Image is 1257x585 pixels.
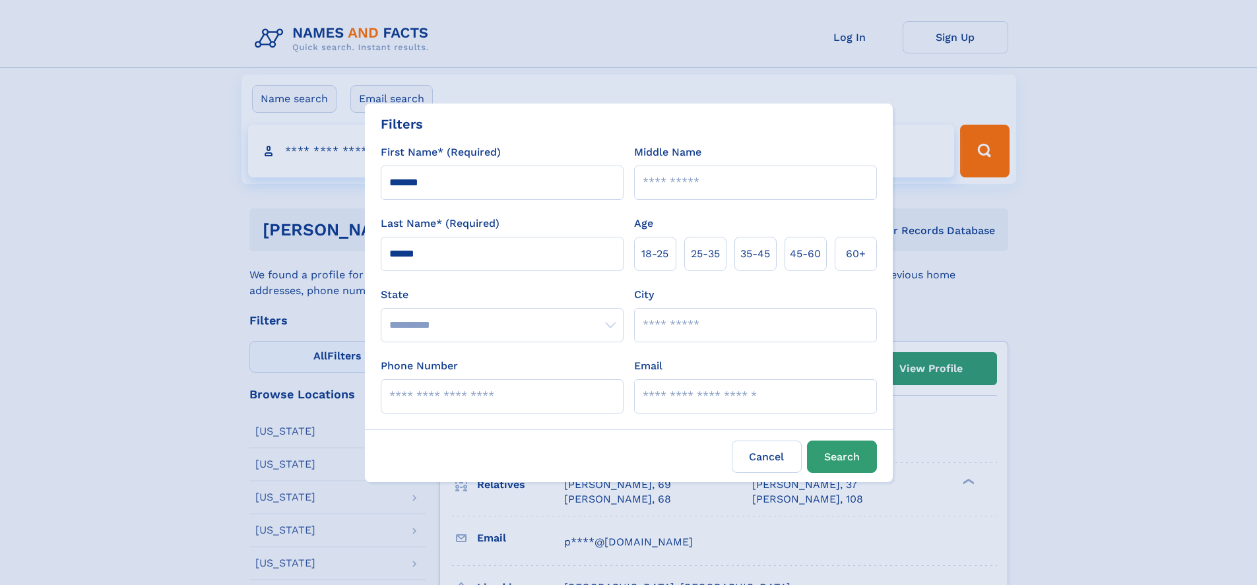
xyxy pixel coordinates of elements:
[740,246,770,262] span: 35‑45
[691,246,720,262] span: 25‑35
[634,144,701,160] label: Middle Name
[790,246,821,262] span: 45‑60
[846,246,866,262] span: 60+
[381,358,458,374] label: Phone Number
[381,144,501,160] label: First Name* (Required)
[634,216,653,231] label: Age
[634,287,654,303] label: City
[634,358,662,374] label: Email
[381,287,624,303] label: State
[732,441,802,473] label: Cancel
[807,441,877,473] button: Search
[381,114,423,134] div: Filters
[381,216,500,231] label: Last Name* (Required)
[641,246,668,262] span: 18‑25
